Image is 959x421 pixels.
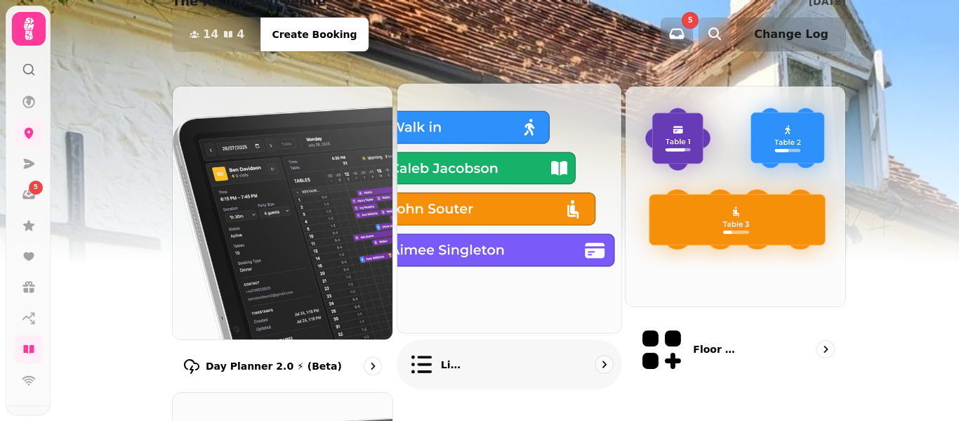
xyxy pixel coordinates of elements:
[386,71,633,346] img: List view
[173,18,261,51] button: 144
[206,359,342,373] p: Day Planner 2.0 ⚡ (Beta)
[693,342,741,356] p: Floor Plans (beta)
[272,30,357,39] span: Create Booking
[688,17,693,24] span: 5
[237,29,244,40] span: 4
[34,183,38,193] span: 5
[366,359,380,373] svg: go to
[736,18,846,51] button: Change Log
[625,86,846,387] a: Floor Plans (beta)Floor Plans (beta)
[173,86,392,339] img: Day Planner 2.0 ⚡ (Beta)
[15,181,43,209] a: 5
[754,29,828,40] span: Change Log
[440,357,465,371] p: List view
[203,29,218,40] span: 14
[397,83,622,389] a: List viewList view
[260,18,368,51] button: Create Booking
[819,342,833,356] svg: go to
[172,86,393,387] a: Day Planner 2.0 ⚡ (Beta)Day Planner 2.0 ⚡ (Beta)
[597,357,611,371] svg: go to
[626,86,845,306] img: Floor Plans (beta)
